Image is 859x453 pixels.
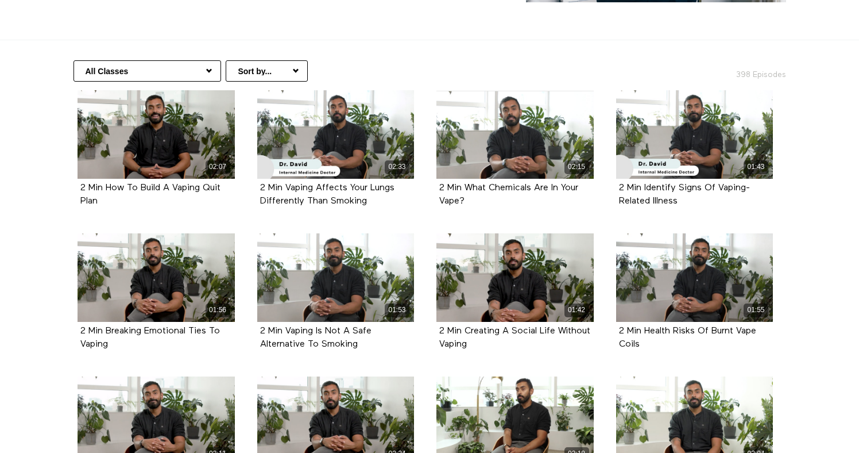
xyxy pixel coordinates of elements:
[619,327,756,349] strong: 2 Min Health Risks Of Burnt Vape Coils
[80,183,220,205] a: 2 Min How To Build A Vaping Quit Plan
[385,160,409,174] div: 02:33
[385,304,409,317] div: 01:53
[439,183,578,205] a: 2 Min What Chemicals Are In Your Vape?
[439,183,578,206] strong: 2 Min What Chemicals Are In Your Vape?
[80,327,220,348] a: 2 Min Breaking Emotional Ties To Vaping
[619,183,750,205] a: 2 Min Identify Signs Of Vaping-Related Illness
[80,183,220,206] strong: 2 Min How To Build A Vaping Quit Plan
[260,327,372,349] strong: 2 Min Vaping Is Not A Safe Alternative To Smoking
[206,160,230,174] div: 02:07
[744,160,768,174] div: 01:43
[436,90,594,179] a: 2 Min What Chemicals Are In Your Vape? 02:15
[260,183,394,205] a: 2 Min Vaping Affects Your Lungs Differently Than Smoking
[439,327,590,349] strong: 2 Min Creating A Social Life Without Vaping
[260,327,372,348] a: 2 Min Vaping Is Not A Safe Alternative To Smoking
[436,233,594,322] a: 2 Min Creating A Social Life Without Vaping 01:42
[206,304,230,317] div: 01:56
[257,90,415,179] a: 2 Min Vaping Affects Your Lungs Differently Than Smoking 02:33
[78,90,235,179] a: 2 Min How To Build A Vaping Quit Plan 02:07
[619,327,756,348] a: 2 Min Health Risks Of Burnt Vape Coils
[664,60,793,80] h2: 398 Episodes
[260,183,394,206] strong: 2 Min Vaping Affects Your Lungs Differently Than Smoking
[744,304,768,317] div: 01:55
[616,90,773,179] a: 2 Min Identify Signs Of Vaping-Related Illness 01:43
[257,233,415,322] a: 2 Min Vaping Is Not A Safe Alternative To Smoking 01:53
[80,327,220,349] strong: 2 Min Breaking Emotional Ties To Vaping
[564,304,589,317] div: 01:42
[616,233,773,322] a: 2 Min Health Risks Of Burnt Vape Coils 01:55
[619,183,750,206] strong: 2 Min Identify Signs Of Vaping-Related Illness
[78,233,235,322] a: 2 Min Breaking Emotional Ties To Vaping 01:56
[564,160,589,174] div: 02:15
[439,327,590,348] a: 2 Min Creating A Social Life Without Vaping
